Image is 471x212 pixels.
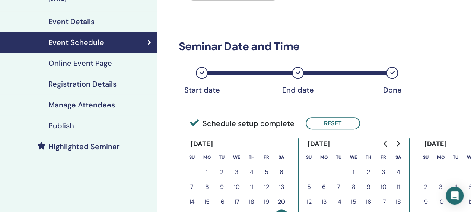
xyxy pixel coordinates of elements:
[446,187,464,205] div: Open Intercom Messenger
[200,150,214,165] th: Monday
[259,150,274,165] th: Friday
[376,150,391,165] th: Friday
[306,117,360,129] button: Reset
[391,180,406,195] button: 11
[316,150,331,165] th: Monday
[200,180,214,195] button: 8
[331,150,346,165] th: Tuesday
[346,165,361,180] button: 1
[214,150,229,165] th: Tuesday
[214,180,229,195] button: 9
[419,150,433,165] th: Sunday
[391,195,406,209] button: 18
[229,150,244,165] th: Wednesday
[274,165,289,180] button: 6
[316,180,331,195] button: 6
[244,180,259,195] button: 11
[433,150,448,165] th: Monday
[259,180,274,195] button: 12
[433,180,448,195] button: 3
[48,80,117,89] h4: Registration Details
[214,195,229,209] button: 16
[48,59,112,68] h4: Online Event Page
[391,150,406,165] th: Saturday
[331,195,346,209] button: 14
[274,195,289,209] button: 20
[48,142,120,151] h4: Highlighted Seminar
[361,150,376,165] th: Thursday
[259,195,274,209] button: 19
[391,165,406,180] button: 4
[448,150,463,165] th: Tuesday
[174,40,405,53] h3: Seminar Date and Time
[419,180,433,195] button: 2
[229,180,244,195] button: 10
[331,180,346,195] button: 7
[302,180,316,195] button: 5
[244,165,259,180] button: 4
[302,195,316,209] button: 12
[419,195,433,209] button: 9
[183,86,220,94] div: Start date
[346,180,361,195] button: 8
[373,86,411,94] div: Done
[419,138,453,150] div: [DATE]
[361,165,376,180] button: 2
[48,17,95,26] h4: Event Details
[279,86,316,94] div: End date
[346,195,361,209] button: 15
[376,165,391,180] button: 3
[200,165,214,180] button: 1
[274,150,289,165] th: Saturday
[302,138,336,150] div: [DATE]
[185,180,200,195] button: 7
[214,165,229,180] button: 2
[200,195,214,209] button: 15
[48,121,74,130] h4: Publish
[361,180,376,195] button: 9
[48,38,104,47] h4: Event Schedule
[361,195,376,209] button: 16
[302,150,316,165] th: Sunday
[229,195,244,209] button: 17
[376,195,391,209] button: 17
[346,150,361,165] th: Wednesday
[244,195,259,209] button: 18
[380,136,392,151] button: Go to previous month
[185,195,200,209] button: 14
[229,165,244,180] button: 3
[185,150,200,165] th: Sunday
[433,195,448,209] button: 10
[259,165,274,180] button: 5
[48,100,115,109] h4: Manage Attendees
[185,138,219,150] div: [DATE]
[316,195,331,209] button: 13
[448,180,463,195] button: 4
[190,118,295,129] span: Schedule setup complete
[274,180,289,195] button: 13
[244,150,259,165] th: Thursday
[376,180,391,195] button: 10
[392,136,404,151] button: Go to next month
